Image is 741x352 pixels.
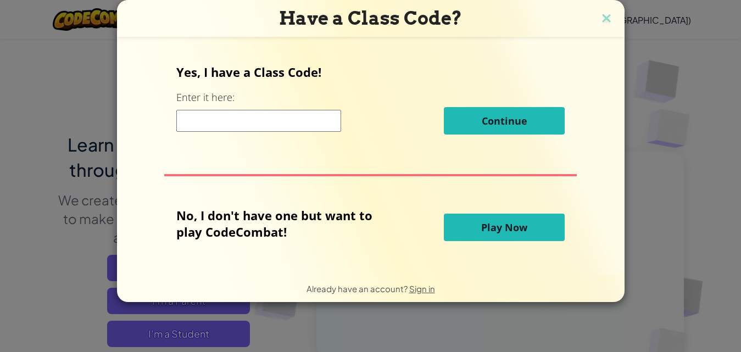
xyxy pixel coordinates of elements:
p: No, I don't have one but want to play CodeCombat! [176,207,389,240]
span: Have a Class Code? [279,7,462,29]
span: Already have an account? [307,283,409,294]
button: Continue [444,107,565,135]
p: Yes, I have a Class Code! [176,64,565,80]
span: Play Now [481,221,527,234]
button: Play Now [444,214,565,241]
label: Enter it here: [176,91,235,104]
img: close icon [599,11,614,27]
a: Sign in [409,283,435,294]
span: Continue [482,114,527,127]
